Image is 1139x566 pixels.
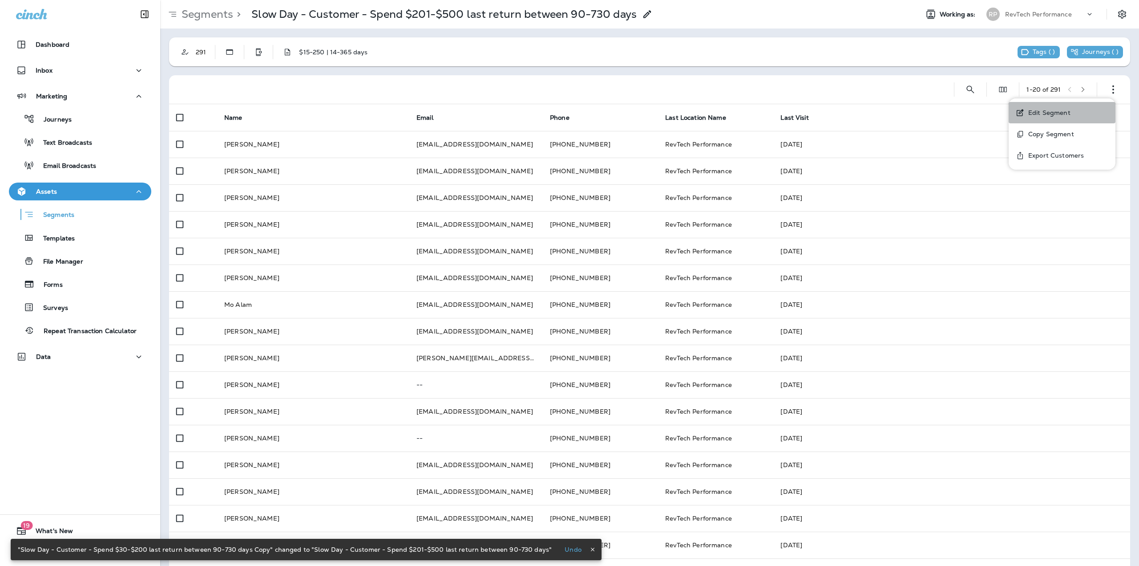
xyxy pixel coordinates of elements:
td: [PERSON_NAME] [217,398,409,425]
td: [PHONE_NUMBER] [543,158,658,184]
span: Phone [550,114,569,122]
td: [EMAIL_ADDRESS][DOMAIN_NAME] [409,532,543,558]
div: "Slow Day - Customer - Spend $30-$200 last return between 90-730 days Copy" changed to "Slow Day ... [18,542,552,558]
td: [PHONE_NUMBER] [543,238,658,265]
td: RevTech Performance [658,131,773,158]
p: Forms [35,281,63,289]
td: RevTech Performance [658,371,773,398]
div: 291 [194,49,215,56]
p: Journeys ( ) [1082,48,1119,56]
p: Email Broadcasts [34,162,96,171]
td: [PERSON_NAME] [217,131,409,158]
button: Inbox [9,61,151,79]
td: [PERSON_NAME] [217,425,409,452]
td: [PERSON_NAME] [217,505,409,532]
td: [DATE] [773,478,1130,505]
div: RP [986,8,1000,21]
button: 19What's New [9,522,151,540]
button: Description [279,43,296,61]
p: Assets [36,188,57,195]
td: [DATE] [773,452,1130,478]
p: Marketing [36,93,67,100]
button: Customer Only [176,43,194,61]
p: Slow Day - Customer - Spend $201-$500 last return between 90-730 days [251,8,637,21]
td: [PERSON_NAME] [217,532,409,558]
td: [PHONE_NUMBER] [543,371,658,398]
button: Forms [9,275,151,293]
td: RevTech Performance [658,158,773,184]
td: [DATE] [773,265,1130,291]
td: [EMAIL_ADDRESS][DOMAIN_NAME] [409,291,543,318]
td: RevTech Performance [658,398,773,425]
td: [PERSON_NAME] [217,345,409,371]
td: [EMAIL_ADDRESS][DOMAIN_NAME] [409,505,543,532]
td: [DATE] [773,131,1130,158]
p: Templates [34,235,75,243]
button: Distinct Phone Numbers [250,43,267,61]
p: Dashboard [36,41,69,48]
button: Repeat Transaction Calculator [9,321,151,340]
span: Last Location Name [665,114,726,122]
td: RevTech Performance [658,291,773,318]
button: Settings [1114,6,1130,22]
p: Segments [178,8,233,21]
td: [DATE] [773,398,1130,425]
td: [EMAIL_ADDRESS][DOMAIN_NAME] [409,211,543,238]
td: [DATE] [773,532,1130,558]
td: [PERSON_NAME] [217,265,409,291]
td: [EMAIL_ADDRESS][DOMAIN_NAME] [409,238,543,265]
td: [DATE] [773,345,1130,371]
span: Email [416,114,433,122]
p: Repeat Transaction Calculator [35,327,137,336]
div: This segment has no tags [1018,46,1060,58]
button: Surveys [9,298,151,317]
td: [EMAIL_ADDRESS][DOMAIN_NAME] [409,265,543,291]
td: [EMAIL_ADDRESS][DOMAIN_NAME] [409,131,543,158]
td: [DATE] [773,291,1130,318]
td: [PERSON_NAME] [217,478,409,505]
span: 19 [20,521,32,530]
p: File Manager [34,258,83,266]
p: -- [416,435,536,442]
span: What's New [27,527,73,538]
p: Segments [34,211,74,220]
td: [PHONE_NUMBER] [543,211,658,238]
td: [DATE] [773,211,1130,238]
td: RevTech Performance [658,184,773,211]
button: Search Segments [961,81,979,98]
td: [PHONE_NUMBER] [543,505,658,532]
td: [PERSON_NAME] [217,211,409,238]
button: Data [9,348,151,366]
button: Segments [9,205,151,224]
td: [PHONE_NUMBER] [543,532,658,558]
button: Edit Fields [994,81,1012,98]
td: [PHONE_NUMBER] [543,425,658,452]
td: RevTech Performance [658,211,773,238]
td: [PERSON_NAME] [217,238,409,265]
p: Text Broadcasts [34,139,92,147]
td: RevTech Performance [658,505,773,532]
button: File Manager [9,252,151,270]
td: [DATE] [773,371,1130,398]
td: [EMAIL_ADDRESS][DOMAIN_NAME] [409,318,543,345]
td: [PERSON_NAME][EMAIL_ADDRESS][DOMAIN_NAME] [409,345,543,371]
td: [EMAIL_ADDRESS][DOMAIN_NAME] [409,184,543,211]
td: [PERSON_NAME] [217,452,409,478]
td: [EMAIL_ADDRESS][DOMAIN_NAME] [409,452,543,478]
span: Name [224,114,242,122]
td: RevTech Performance [658,345,773,371]
td: [PHONE_NUMBER] [543,478,658,505]
td: [DATE] [773,184,1130,211]
p: > [233,8,241,21]
td: [PERSON_NAME] [217,158,409,184]
button: Dashboard [9,36,151,53]
td: RevTech Performance [658,238,773,265]
p: -- [416,381,536,388]
td: [PHONE_NUMBER] [543,184,658,211]
p: $15-250 | 14-365 days [299,49,368,56]
td: [DATE] [773,425,1130,452]
td: [PERSON_NAME] [217,184,409,211]
td: Mo Alam [217,291,409,318]
button: Journeys [9,110,151,128]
